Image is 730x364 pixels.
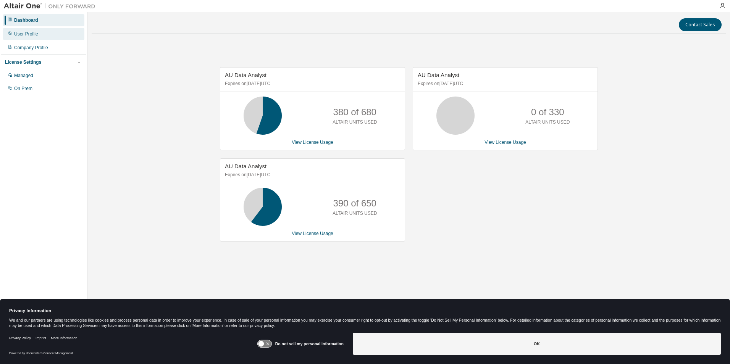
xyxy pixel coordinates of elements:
p: Expires on [DATE] UTC [225,81,398,87]
div: On Prem [14,85,32,92]
p: ALTAIR UNITS USED [525,119,570,126]
p: Expires on [DATE] UTC [418,81,591,87]
button: Contact Sales [679,18,722,31]
p: Expires on [DATE] UTC [225,172,398,178]
span: AU Data Analyst [418,72,459,78]
div: Company Profile [14,45,48,51]
a: View License Usage [292,231,333,236]
div: Managed [14,72,33,79]
div: License Settings [5,59,41,65]
img: Altair One [4,2,99,10]
span: AU Data Analyst [225,72,266,78]
p: 380 of 680 [333,106,376,119]
span: AU Data Analyst [225,163,266,169]
p: ALTAIR UNITS USED [333,210,377,217]
div: Dashboard [14,17,38,23]
p: ALTAIR UNITS USED [333,119,377,126]
a: View License Usage [485,140,526,145]
a: View License Usage [292,140,333,145]
p: 0 of 330 [531,106,564,119]
p: 390 of 650 [333,197,376,210]
div: User Profile [14,31,38,37]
